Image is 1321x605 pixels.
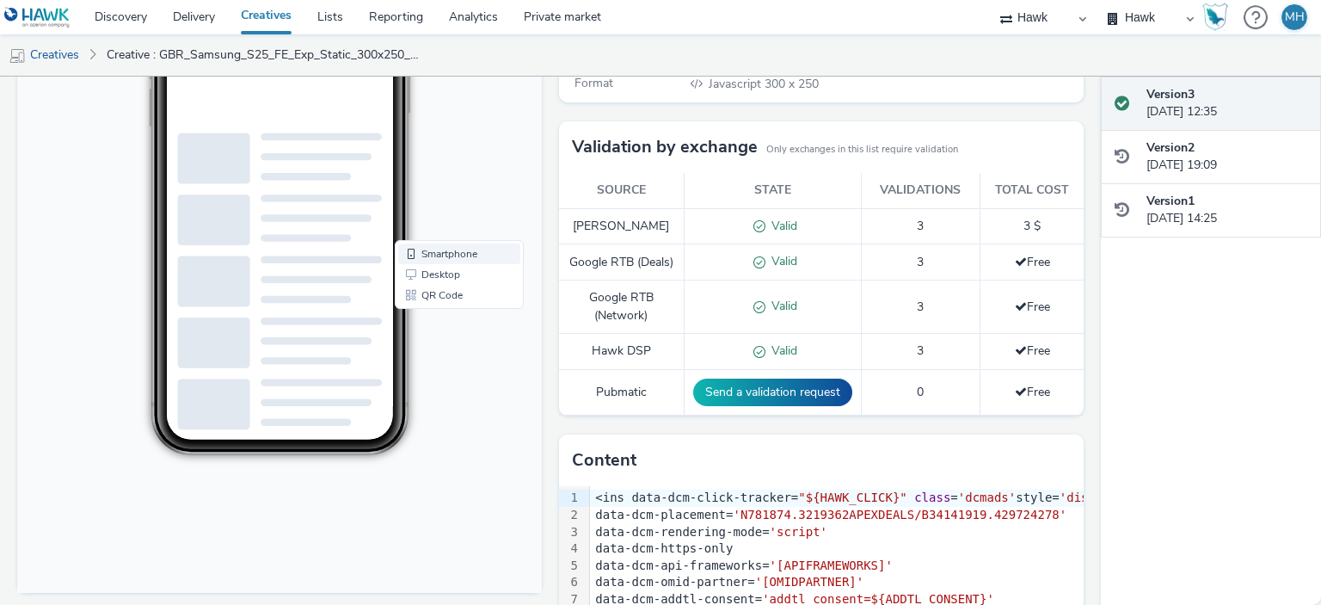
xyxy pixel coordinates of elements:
[917,299,924,315] span: 3
[770,525,827,539] span: 'script'
[1015,384,1050,400] span: Free
[559,558,581,575] div: 5
[559,507,581,524] div: 2
[574,75,613,91] span: Format
[404,403,445,413] span: QR Code
[684,173,861,208] th: State
[861,173,980,208] th: Validations
[765,253,797,269] span: Valid
[917,343,924,359] span: 3
[559,244,684,281] td: Google RTB (Deals)
[1146,193,1307,228] div: [DATE] 14:25
[1146,86,1307,121] div: [DATE] 12:35
[559,281,684,334] td: Google RTB (Network)
[1146,139,1307,175] div: [DATE] 19:09
[559,208,684,244] td: [PERSON_NAME]
[559,173,684,208] th: Source
[1015,299,1050,315] span: Free
[559,524,581,541] div: 3
[693,379,852,406] button: Send a validation request
[766,143,958,157] small: Only exchanges in this list require validation
[559,334,684,370] td: Hawk DSP
[559,370,684,416] td: Pubmatic
[917,218,924,234] span: 3
[559,540,581,558] div: 4
[765,218,797,234] span: Valid
[559,490,581,507] div: 1
[798,491,906,504] span: "${HAWK_CLICK}"
[404,361,460,372] span: Smartphone
[1202,3,1228,31] img: Hawk Academy
[958,491,1016,504] span: 'dcmads'
[381,377,503,398] li: Desktop
[755,575,863,589] span: '[OMIDPARTNER]'
[707,76,819,92] span: 300 x 250
[1146,193,1195,209] strong: Version 1
[4,7,71,28] img: undefined Logo
[572,448,636,473] h3: Content
[917,384,924,400] span: 0
[9,47,26,65] img: mobile
[980,173,1084,208] th: Total cost
[1146,86,1195,102] strong: Version 3
[914,491,950,504] span: class
[1015,254,1050,270] span: Free
[1202,3,1235,31] a: Hawk Academy
[709,76,765,92] span: Javascript
[381,398,503,418] li: QR Code
[733,508,1066,522] span: 'N781874.3219362APEXDEALS/B34141919.429724278'
[765,343,797,359] span: Valid
[765,298,797,314] span: Valid
[1023,218,1041,234] span: 3 $
[404,382,443,392] span: Desktop
[381,356,503,377] li: Smartphone
[770,559,893,572] span: '[APIFRAMEWORKS]'
[572,134,758,160] h3: Validation by exchange
[1146,139,1195,156] strong: Version 2
[1015,343,1050,359] span: Free
[917,254,924,270] span: 3
[168,66,187,76] span: 11:15
[559,574,581,591] div: 6
[1285,4,1305,30] div: MH
[98,34,428,76] a: Creative : GBR_Samsung_S25_FE_Exp_Static_300x250_Animated_MPU_20250922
